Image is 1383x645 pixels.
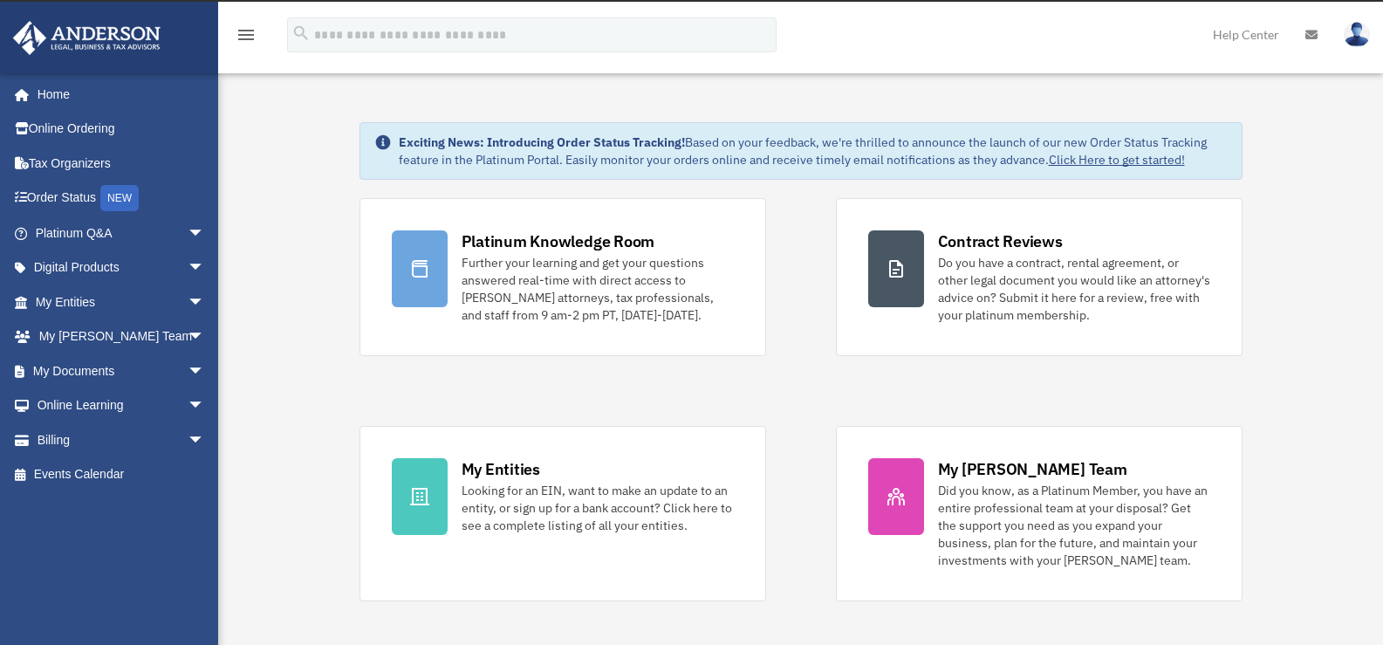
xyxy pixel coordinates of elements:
[399,134,1228,168] div: Based on your feedback, we're thrilled to announce the launch of our new Order Status Tracking fe...
[462,230,655,252] div: Platinum Knowledge Room
[12,216,231,250] a: Platinum Q&Aarrow_drop_down
[12,112,231,147] a: Online Ordering
[1344,22,1370,47] img: User Pic
[188,319,223,355] span: arrow_drop_down
[100,185,139,211] div: NEW
[938,458,1127,480] div: My [PERSON_NAME] Team
[938,254,1210,324] div: Do you have a contract, rental agreement, or other legal document you would like an attorney's ad...
[462,482,734,534] div: Looking for an EIN, want to make an update to an entity, or sign up for a bank account? Click her...
[359,426,766,601] a: My Entities Looking for an EIN, want to make an update to an entity, or sign up for a bank accoun...
[188,285,223,320] span: arrow_drop_down
[12,319,231,354] a: My [PERSON_NAME] Teamarrow_drop_down
[12,250,231,285] a: Digital Productsarrow_drop_down
[938,230,1063,252] div: Contract Reviews
[12,388,231,423] a: Online Learningarrow_drop_down
[8,21,166,55] img: Anderson Advisors Platinum Portal
[938,482,1210,569] div: Did you know, as a Platinum Member, you have an entire professional team at your disposal? Get th...
[462,254,734,324] div: Further your learning and get your questions answered real-time with direct access to [PERSON_NAM...
[291,24,311,43] i: search
[12,353,231,388] a: My Documentsarrow_drop_down
[836,198,1243,356] a: Contract Reviews Do you have a contract, rental agreement, or other legal document you would like...
[12,181,231,216] a: Order StatusNEW
[359,198,766,356] a: Platinum Knowledge Room Further your learning and get your questions answered real-time with dire...
[1049,152,1185,168] a: Click Here to get started!
[12,422,231,457] a: Billingarrow_drop_down
[12,77,223,112] a: Home
[188,353,223,389] span: arrow_drop_down
[236,31,257,45] a: menu
[12,457,231,492] a: Events Calendar
[12,146,231,181] a: Tax Organizers
[188,216,223,251] span: arrow_drop_down
[12,285,231,319] a: My Entitiesarrow_drop_down
[188,250,223,286] span: arrow_drop_down
[836,426,1243,601] a: My [PERSON_NAME] Team Did you know, as a Platinum Member, you have an entire professional team at...
[462,458,540,480] div: My Entities
[188,388,223,424] span: arrow_drop_down
[236,24,257,45] i: menu
[188,422,223,458] span: arrow_drop_down
[399,134,685,150] strong: Exciting News: Introducing Order Status Tracking!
